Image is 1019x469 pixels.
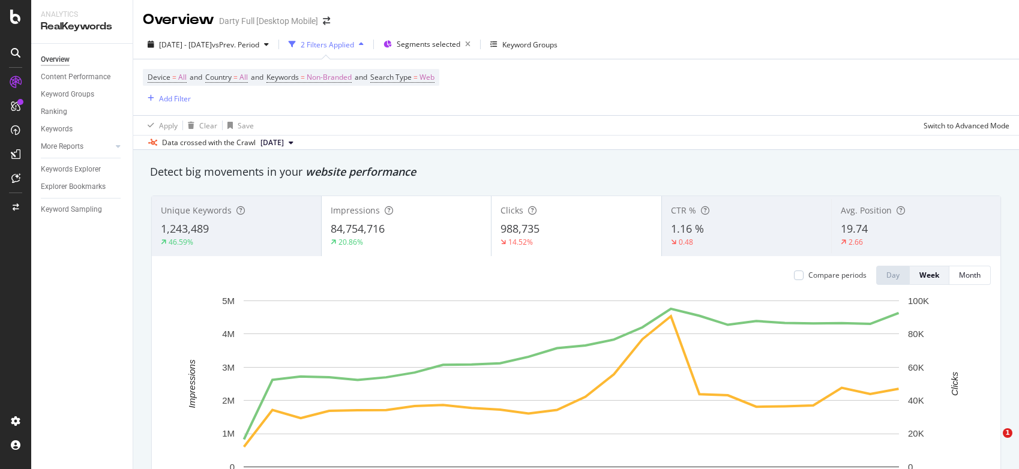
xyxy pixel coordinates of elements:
[143,35,274,54] button: [DATE] - [DATE]vsPrev. Period
[413,72,418,82] span: =
[910,266,949,285] button: Week
[150,164,1002,180] div: Detect big movements in your
[159,94,191,104] div: Add Filter
[41,181,106,193] div: Explorer Bookmarks
[307,69,352,86] span: Non-Branded
[41,10,123,20] div: Analytics
[222,395,235,405] text: 2M
[199,121,217,131] div: Clear
[212,40,259,50] span: vs Prev. Period
[41,203,124,216] a: Keyword Sampling
[41,106,67,118] div: Ranking
[239,69,248,86] span: All
[41,20,123,34] div: RealKeywords
[41,123,124,136] a: Keywords
[1003,428,1012,438] span: 1
[379,35,475,54] button: Segments selected
[919,270,939,280] div: Week
[671,205,696,216] span: CTR %
[187,359,197,408] text: Impressions
[301,72,305,82] span: =
[143,10,214,30] div: Overview
[41,88,124,101] a: Keyword Groups
[172,72,176,82] span: =
[219,15,318,27] div: Darty Full [Desktop Mobile]
[41,53,124,66] a: Overview
[500,205,523,216] span: Clicks
[238,121,254,131] div: Save
[162,137,256,148] div: Data crossed with the Crawl
[251,72,263,82] span: and
[949,371,960,395] text: Clicks
[256,136,298,150] button: [DATE]
[41,71,124,83] a: Content Performance
[485,35,562,54] button: Keyword Groups
[222,428,235,438] text: 1M
[148,72,170,82] span: Device
[41,123,73,136] div: Keywords
[222,296,235,306] text: 5M
[41,88,94,101] div: Keyword Groups
[338,237,363,247] div: 20.86%
[419,69,434,86] span: Web
[41,71,110,83] div: Content Performance
[41,163,101,176] div: Keywords Explorer
[159,40,212,50] span: [DATE] - [DATE]
[331,205,380,216] span: Impressions
[502,40,558,50] div: Keyword Groups
[679,237,693,247] div: 0.48
[143,91,191,106] button: Add Filter
[959,270,981,280] div: Month
[301,40,354,50] div: 2 Filters Applied
[41,163,124,176] a: Keywords Explorer
[908,428,924,438] text: 20K
[671,221,704,236] span: 1.16 %
[876,266,910,285] button: Day
[41,106,124,118] a: Ranking
[908,296,929,306] text: 100K
[41,140,83,153] div: More Reports
[233,72,238,82] span: =
[143,116,178,135] button: Apply
[841,205,892,216] span: Avg. Position
[159,121,178,131] div: Apply
[841,221,868,236] span: 19.74
[161,205,232,216] span: Unique Keywords
[808,270,867,280] div: Compare periods
[508,237,533,247] div: 14.52%
[223,116,254,135] button: Save
[41,140,112,153] a: More Reports
[183,116,217,135] button: Clear
[978,428,1007,457] iframe: Intercom live chat
[500,221,540,236] span: 988,735
[41,203,102,216] div: Keyword Sampling
[260,137,284,148] span: 2025 Aug. 31st
[161,221,209,236] span: 1,243,489
[305,164,416,179] span: website performance
[222,329,235,339] text: 4M
[908,395,924,405] text: 40K
[919,116,1009,135] button: Switch to Advanced Mode
[284,35,368,54] button: 2 Filters Applied
[222,362,235,372] text: 3M
[331,221,385,236] span: 84,754,716
[205,72,232,82] span: Country
[190,72,202,82] span: and
[178,69,187,86] span: All
[266,72,299,82] span: Keywords
[924,121,1009,131] div: Switch to Advanced Mode
[908,362,924,372] text: 60K
[849,237,863,247] div: 2.66
[886,270,900,280] div: Day
[355,72,367,82] span: and
[323,17,330,25] div: arrow-right-arrow-left
[397,39,460,49] span: Segments selected
[370,72,412,82] span: Search Type
[949,266,991,285] button: Month
[169,237,193,247] div: 46.59%
[41,181,124,193] a: Explorer Bookmarks
[41,53,70,66] div: Overview
[908,329,924,339] text: 80K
